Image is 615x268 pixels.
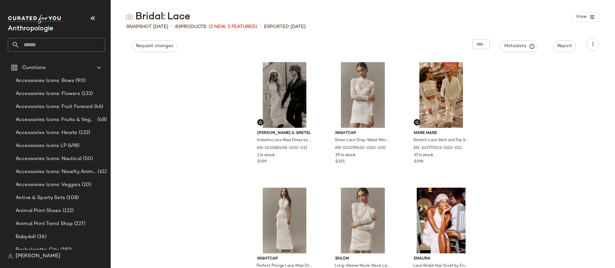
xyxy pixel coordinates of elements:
[65,194,79,202] span: (108)
[413,145,462,151] span: AN-103775102-000-011
[80,90,93,98] span: (132)
[16,233,36,241] span: Babydoll
[553,40,576,52] button: Report
[409,62,474,128] img: 103775102_011_d10
[171,23,173,31] span: •
[16,252,60,260] span: [PERSON_NAME]
[257,145,307,151] span: AN-103568408-000-011
[259,120,262,124] img: svg%3e
[126,14,133,20] img: svg%3e
[257,256,312,262] span: Nightcap
[504,43,534,49] span: Metadata
[16,181,80,189] span: Accessories Icons: Veggies
[257,130,312,136] span: [PERSON_NAME] & Gretel
[257,153,275,158] span: 1 in stock
[77,129,91,137] span: (132)
[16,155,82,163] span: Accessories Icons: Nautical
[132,40,177,52] button: Request changes
[557,44,572,49] span: Report
[16,129,77,137] span: Accessories Icons: Hearts
[126,23,168,30] span: Snapshot [DATE]
[257,138,312,143] span: Violetta Lace Maxi Dress by [PERSON_NAME] & Gretel in Ivory, Women's, Size: Medium, Polyester/Nyl...
[16,116,96,124] span: Accessories Icons: Fruits & Veggies
[73,220,85,228] span: (227)
[252,188,317,253] img: 101759702_010_b
[22,64,46,72] span: Curations
[66,142,80,150] span: (498)
[96,116,107,124] span: (48)
[413,138,468,143] span: Stretch Lace Skirt and Top Set by Mare Mare in Ivory, Size: Medium, Polyester at Anthropologie
[61,207,74,215] span: (122)
[135,44,173,49] span: Request changes
[335,138,390,143] span: Sheer Lace Drop-Waist Mini Dress by Nightcap in White, Women's, Size: XS, Nylon/Rayon/Spandex at ...
[414,153,433,158] span: 37 in stock
[175,23,206,30] div: Products
[330,188,396,253] img: 102658200_010_b
[16,103,93,111] span: Accessories Icons: Fruit Forward
[16,77,74,85] span: Accessories Icons: Bows
[16,220,73,228] span: Animal Print Trend Shop
[209,23,257,30] span: (3 New, 3 Featured)
[335,145,386,151] span: AN-102299450-000-010
[335,256,390,262] span: BHLDN
[16,168,96,176] span: Accessories Icons: Novelty Animal
[409,188,474,253] img: 101569606_011_d10
[260,23,261,31] span: •
[16,90,80,98] span: Accessories Icons: Flowers
[335,153,356,158] span: 29 in stock
[264,23,306,30] p: Exported [DATE]
[8,254,13,259] img: svg%3e
[82,155,93,163] span: (50)
[93,103,104,111] span: (46)
[330,62,396,128] img: 102299450_010_b
[500,40,538,52] button: Metadata
[576,14,587,20] span: View
[36,233,47,241] span: (36)
[257,159,267,165] span: $399
[414,130,469,136] span: Mare Mare
[335,130,390,136] span: Nightcap
[572,12,599,22] button: View
[16,246,59,254] span: Bachelorette: City
[16,142,66,150] span: Accessories Icons LP
[414,159,423,165] span: $298
[16,207,61,215] span: Animal Print Shoes
[80,181,91,189] span: (20)
[414,256,469,262] span: Enaura
[59,246,72,254] span: (192)
[175,24,181,29] span: 83
[74,77,86,85] span: (90)
[8,15,63,24] img: cfy_white_logo.C9jOOHJF.svg
[96,168,107,176] span: (61)
[415,120,419,124] img: svg%3e
[252,62,317,128] img: 103568408_011_d10
[8,25,53,32] span: Current Company Name
[16,194,65,202] span: Active & Sporty Sets
[126,10,190,23] div: Bridal: Lace
[335,159,345,165] span: $325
